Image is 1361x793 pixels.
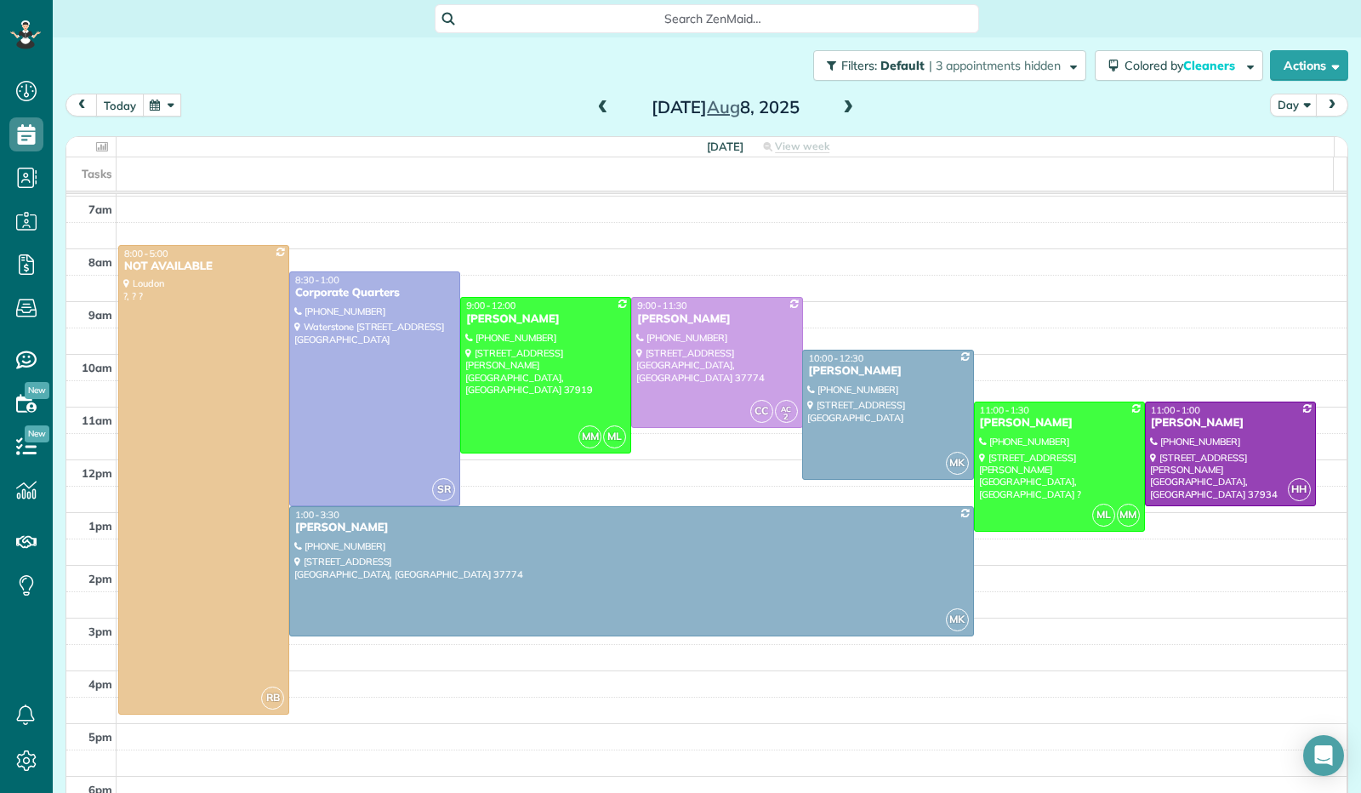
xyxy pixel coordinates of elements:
[1092,504,1115,527] span: ML
[750,400,773,423] span: CC
[813,50,1086,81] button: Filters: Default | 3 appointments hidden
[807,364,968,379] div: [PERSON_NAME]
[1270,94,1318,117] button: Day
[82,414,112,427] span: 11am
[578,425,601,448] span: MM
[1095,50,1263,81] button: Colored byCleaners
[841,58,877,73] span: Filters:
[603,425,626,448] span: ML
[88,255,112,269] span: 8am
[979,416,1140,431] div: [PERSON_NAME]
[432,478,455,501] span: SR
[123,260,284,274] div: NOT AVAILABLE
[65,94,98,117] button: prev
[88,730,112,744] span: 5pm
[1288,478,1311,501] span: HH
[82,167,112,180] span: Tasks
[1150,416,1311,431] div: [PERSON_NAME]
[1270,50,1348,81] button: Actions
[294,521,969,535] div: [PERSON_NAME]
[946,452,969,475] span: MK
[25,382,49,399] span: New
[295,274,339,286] span: 8:30 - 1:00
[261,687,284,710] span: RB
[1183,58,1238,73] span: Cleaners
[1151,404,1200,416] span: 11:00 - 1:00
[124,248,168,260] span: 8:00 - 5:00
[82,466,112,480] span: 12pm
[1125,58,1241,73] span: Colored by
[805,50,1086,81] a: Filters: Default | 3 appointments hidden
[82,361,112,374] span: 10am
[88,677,112,691] span: 4pm
[707,96,740,117] span: Aug
[808,352,863,364] span: 10:00 - 12:30
[781,404,791,414] span: AC
[707,140,743,153] span: [DATE]
[25,425,49,442] span: New
[466,300,515,311] span: 9:00 - 12:00
[946,608,969,631] span: MK
[1316,94,1348,117] button: next
[619,98,832,117] h2: [DATE] 8, 2025
[880,58,925,73] span: Default
[88,625,112,638] span: 3pm
[465,312,626,327] div: [PERSON_NAME]
[636,312,797,327] div: [PERSON_NAME]
[637,300,686,311] span: 9:00 - 11:30
[295,509,339,521] span: 1:00 - 3:30
[88,572,112,585] span: 2pm
[88,519,112,533] span: 1pm
[88,203,112,216] span: 7am
[1303,735,1344,776] div: Open Intercom Messenger
[88,308,112,322] span: 9am
[775,140,829,153] span: View week
[294,286,455,300] div: Corporate Quarters
[776,409,797,425] small: 2
[96,94,144,117] button: today
[929,58,1061,73] span: | 3 appointments hidden
[980,404,1029,416] span: 11:00 - 1:30
[1117,504,1140,527] span: MM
